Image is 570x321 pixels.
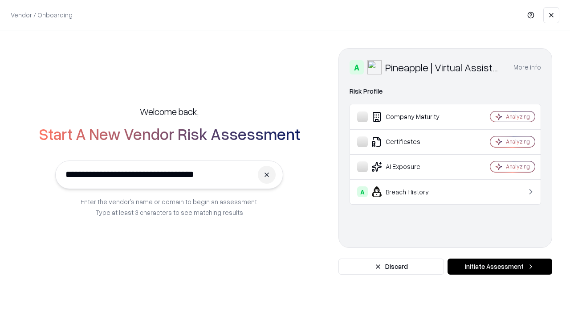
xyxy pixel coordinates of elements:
div: Analyzing [506,113,530,120]
p: Vendor / Onboarding [11,10,73,20]
div: Analyzing [506,138,530,145]
h2: Start A New Vendor Risk Assessment [39,125,300,143]
button: Initiate Assessment [448,259,552,275]
div: Certificates [357,136,464,147]
button: Discard [338,259,444,275]
button: More info [513,59,541,75]
div: A [357,186,368,197]
div: Risk Profile [350,86,541,97]
img: Pineapple | Virtual Assistant Agency [367,60,382,74]
p: Enter the vendor’s name or domain to begin an assessment. Type at least 3 characters to see match... [81,196,258,218]
div: A [350,60,364,74]
div: Pineapple | Virtual Assistant Agency [385,60,503,74]
div: Breach History [357,186,464,197]
div: AI Exposure [357,161,464,172]
div: Analyzing [506,163,530,170]
div: Company Maturity [357,111,464,122]
h5: Welcome back, [140,105,199,118]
